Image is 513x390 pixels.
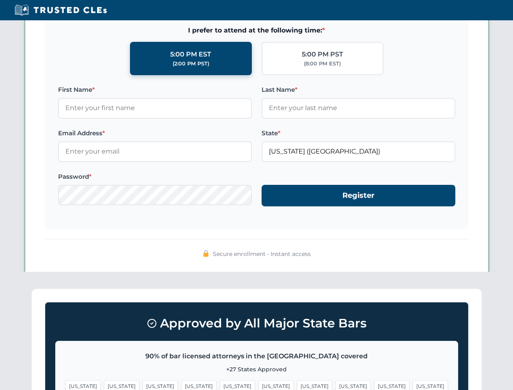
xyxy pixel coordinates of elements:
[203,250,209,257] img: 🔒
[262,141,455,162] input: Florida (FL)
[58,98,252,118] input: Enter your first name
[58,25,455,36] span: I prefer to attend at the following time:
[262,185,455,206] button: Register
[262,85,455,95] label: Last Name
[58,172,252,182] label: Password
[262,98,455,118] input: Enter your last name
[55,312,458,334] h3: Approved by All Major State Bars
[58,141,252,162] input: Enter your email
[58,85,252,95] label: First Name
[302,49,343,60] div: 5:00 PM PST
[58,128,252,138] label: Email Address
[65,351,448,362] p: 90% of bar licensed attorneys in the [GEOGRAPHIC_DATA] covered
[262,128,455,138] label: State
[12,4,109,16] img: Trusted CLEs
[304,60,341,68] div: (8:00 PM EST)
[170,49,211,60] div: 5:00 PM EST
[213,249,311,258] span: Secure enrollment • Instant access
[65,365,448,374] p: +27 States Approved
[173,60,209,68] div: (2:00 PM PST)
